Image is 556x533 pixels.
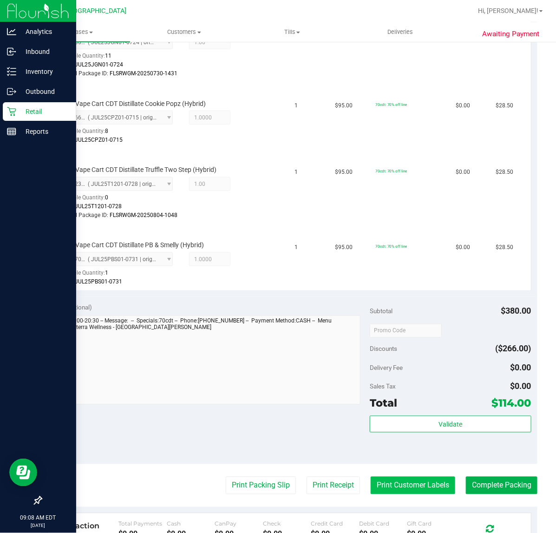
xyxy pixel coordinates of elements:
[466,477,537,494] button: Complete Packing
[359,520,407,527] div: Debit Card
[238,22,346,42] a: Tills
[335,168,353,177] span: $95.00
[496,168,514,177] span: $28.50
[496,101,514,110] span: $28.50
[58,125,179,143] div: Available Quantity:
[226,477,296,494] button: Print Packing Slip
[110,70,178,77] span: FLSRWGM-20250730-1431
[375,102,407,107] span: 70cdt: 70% off line
[295,101,298,110] span: 1
[4,513,72,522] p: 09:08 AM EDT
[496,243,514,252] span: $28.50
[22,28,130,36] span: Purchases
[311,520,360,527] div: Credit Card
[75,278,123,285] span: JUL25PBS01-0731
[295,243,298,252] span: 1
[16,86,72,97] p: Outbound
[4,522,72,529] p: [DATE]
[307,477,360,494] button: Print Receipt
[438,421,462,428] span: Validate
[295,168,298,177] span: 1
[335,243,353,252] span: $95.00
[375,28,425,36] span: Deliveries
[105,128,109,134] span: 8
[58,241,204,250] span: FT 1g Vape Cart CDT Distillate PB & Smelly (Hybrid)
[370,383,396,390] span: Sales Tax
[492,397,531,410] span: $114.00
[371,477,455,494] button: Print Customer Labels
[16,126,72,137] p: Reports
[131,28,237,36] span: Customers
[456,168,470,177] span: $0.00
[16,46,72,57] p: Inbound
[346,22,454,42] a: Deliveries
[7,107,16,116] inline-svg: Retail
[167,520,215,527] div: Cash
[370,341,397,357] span: Discounts
[370,364,403,372] span: Delivery Fee
[105,270,109,276] span: 1
[58,165,217,174] span: FT 1g Vape Cart CDT Distillate Truffle Two Step (Hybrid)
[7,27,16,36] inline-svg: Analytics
[370,324,442,338] input: Promo Code
[58,191,179,209] div: Available Quantity:
[501,306,531,316] span: $380.00
[496,344,531,354] span: ($266.00)
[105,53,112,59] span: 11
[75,137,123,143] span: JUL25CPZ01-0715
[75,203,122,210] span: JUL25T1201-0728
[510,382,531,391] span: $0.00
[456,101,470,110] span: $0.00
[407,520,456,527] div: Gift Card
[75,61,124,68] span: JUL25JGN01-0724
[119,520,167,527] div: Total Payments
[370,397,397,410] span: Total
[105,194,109,201] span: 0
[63,7,127,15] span: [GEOGRAPHIC_DATA]
[510,363,531,373] span: $0.00
[263,520,311,527] div: Check
[215,520,263,527] div: CanPay
[22,22,130,42] a: Purchases
[478,7,538,14] span: Hi, [PERSON_NAME]!
[16,106,72,117] p: Retail
[7,127,16,136] inline-svg: Reports
[370,308,392,315] span: Subtotal
[110,212,178,218] span: FLSRWGM-20250804-1048
[7,67,16,76] inline-svg: Inventory
[16,66,72,77] p: Inventory
[58,49,179,67] div: Available Quantity:
[456,243,470,252] span: $0.00
[375,244,407,249] span: 70cdt: 70% off line
[9,459,37,487] iframe: Resource center
[58,70,109,77] span: Original Package ID:
[482,29,539,39] span: Awaiting Payment
[239,28,346,36] span: Tills
[7,87,16,96] inline-svg: Outbound
[58,99,206,108] span: FT 1g Vape Cart CDT Distillate Cookie Popz (Hybrid)
[130,22,238,42] a: Customers
[7,47,16,56] inline-svg: Inbound
[375,169,407,173] span: 70cdt: 70% off line
[58,266,179,284] div: Available Quantity:
[16,26,72,37] p: Analytics
[370,416,531,433] button: Validate
[58,212,109,218] span: Original Package ID:
[335,101,353,110] span: $95.00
